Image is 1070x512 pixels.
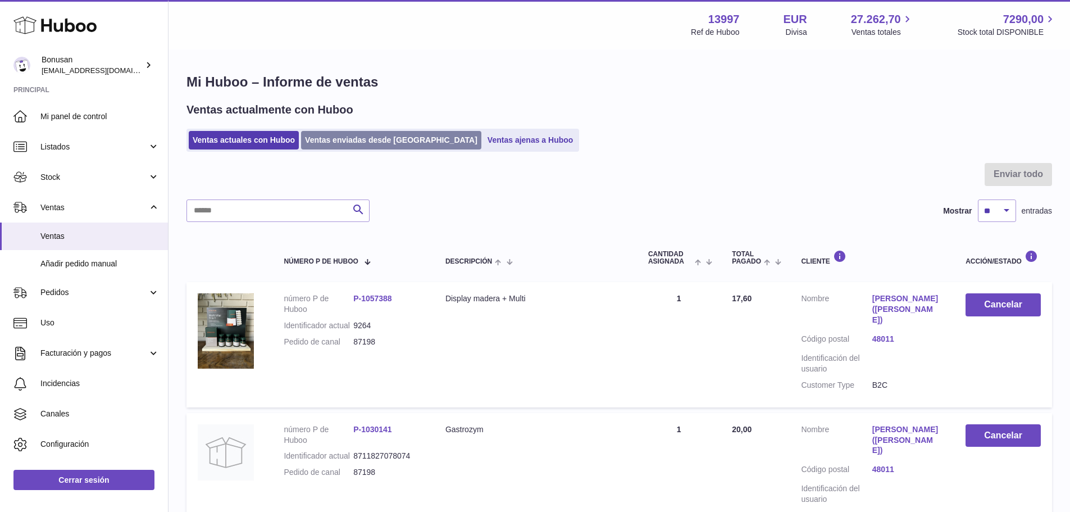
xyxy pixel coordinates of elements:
strong: 13997 [708,12,740,27]
span: Uso [40,318,160,328]
div: Bonusan [42,55,143,76]
h1: Mi Huboo – Informe de ventas [186,73,1052,91]
a: [PERSON_NAME] ([PERSON_NAME]) [872,293,943,325]
button: Cancelar [966,293,1041,316]
span: 20,00 [732,425,752,434]
dt: Identificación del usuario [801,483,872,505]
a: 48011 [872,334,943,345]
a: P-1030141 [353,425,392,434]
a: 48011 [872,464,943,475]
a: Cerrar sesión [13,470,154,490]
span: 17,60 [732,294,752,303]
dd: B2C [872,380,943,391]
dt: Código postal [801,334,872,347]
span: Listados [40,142,148,152]
span: Cantidad ASIGNADA [648,251,692,265]
span: Canales [40,409,160,419]
dt: Pedido de canal [284,467,353,478]
dt: Identificador actual [284,451,353,461]
a: Ventas actuales con Huboo [189,131,299,149]
dt: número P de Huboo [284,424,353,446]
span: Ventas totales [852,27,914,38]
label: Mostrar [943,206,972,216]
div: Ref de Huboo [691,27,739,38]
strong: EUR [783,12,807,27]
dt: Código postal [801,464,872,478]
span: Ventas [40,202,148,213]
td: 1 [637,282,721,407]
span: Ventas [40,231,160,242]
dt: Nombre [801,424,872,459]
span: Stock [40,172,148,183]
a: Ventas enviadas desde [GEOGRAPHIC_DATA] [301,131,481,149]
dt: Identificador actual [284,320,353,331]
dt: Identificación del usuario [801,353,872,374]
a: Ventas ajenas a Huboo [484,131,577,149]
span: Total pagado [732,251,761,265]
span: 27.262,70 [851,12,901,27]
span: Descripción [445,258,492,265]
dd: 87198 [353,467,423,478]
dt: Nombre [801,293,872,328]
span: Pedidos [40,287,148,298]
dd: 87198 [353,337,423,347]
dt: Customer Type [801,380,872,391]
a: 27.262,70 Ventas totales [851,12,914,38]
div: Acción/Estado [966,250,1041,265]
dd: 8711827078074 [353,451,423,461]
span: Mi panel de control [40,111,160,122]
a: [PERSON_NAME] ([PERSON_NAME]) [872,424,943,456]
span: Incidencias [40,378,160,389]
span: número P de Huboo [284,258,358,265]
a: 7290,00 Stock total DISPONIBLE [958,12,1057,38]
h2: Ventas actualmente con Huboo [186,102,353,117]
dt: número P de Huboo [284,293,353,315]
span: Facturación y pagos [40,348,148,359]
dt: Pedido de canal [284,337,353,347]
dd: 9264 [353,320,423,331]
img: info@bonusan.es [13,57,30,74]
button: Cancelar [966,424,1041,447]
span: 7290,00 [1003,12,1044,27]
div: Cliente [801,250,943,265]
img: 1757082997.JPEG [198,293,254,368]
span: Stock total DISPONIBLE [958,27,1057,38]
div: Gastrozym [445,424,626,435]
div: Divisa [786,27,807,38]
span: [EMAIL_ADDRESS][DOMAIN_NAME] [42,66,165,75]
a: P-1057388 [353,294,392,303]
img: no-photo.jpg [198,424,254,481]
div: Display madera + Multi [445,293,626,304]
span: Añadir pedido manual [40,259,160,269]
span: entradas [1022,206,1052,216]
span: Configuración [40,439,160,450]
